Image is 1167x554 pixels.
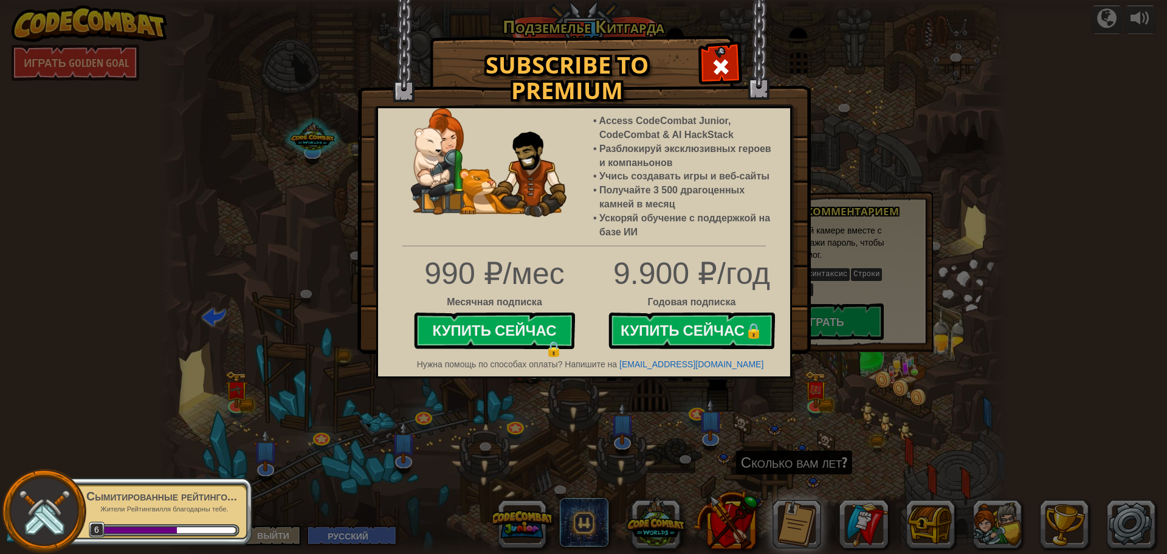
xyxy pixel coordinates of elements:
h1: Subscribe to Premium [442,52,692,103]
li: Получайте 3 500 драгоценных камней в месяц [599,184,778,212]
span: Нужна помощь по способах оплаты? Напишите на [417,359,617,369]
li: Учись создавать игры и веб-сайты [599,170,778,184]
div: Месячная подписка [414,296,575,310]
button: Купить сейчас🔒 [608,313,775,349]
img: anya-and-nando-pet.webp [411,108,566,217]
a: [EMAIL_ADDRESS][DOMAIN_NAME] [619,359,763,369]
div: Годовая подписка [369,296,799,310]
img: swords.png [16,484,72,539]
button: Купить сейчас🔒 [414,313,575,349]
li: Ускоряй обучение с поддержкой на базе ИИ [599,212,778,240]
li: Разблокируй эксклюзивных героев и компаньонов [599,142,778,170]
div: 9.900 ₽/год [369,252,799,296]
li: Access CodeCombat Junior, CodeCombat & AI HackStack [599,114,778,142]
div: 990 ₽/мес [414,252,575,296]
span: 6 [89,522,105,538]
div: Сымитированные рейтинговые игры [86,488,239,505]
p: Жители Рейтингвилля благодарны тебе. [86,505,239,514]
